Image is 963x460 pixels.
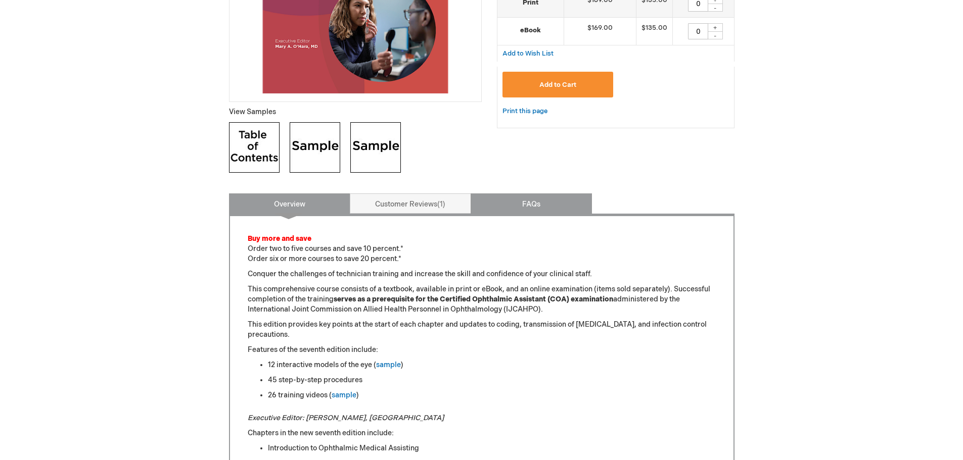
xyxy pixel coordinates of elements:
span: 1 [437,200,445,209]
p: Features of the seventh edition include: [248,345,716,355]
a: FAQs [471,193,592,214]
td: $135.00 [636,18,673,45]
a: Print this page [502,105,547,118]
a: Overview [229,193,350,214]
strong: serves as a prerequisite for the Certified Ophthalmic Assistant (COA) examination [334,295,613,303]
div: - [708,4,723,12]
img: Click to view [290,122,340,173]
p: Order two to five courses and save 10 percent.* Order six or more courses to save 20 percent.* [248,234,716,264]
div: 45 step-by-step procedures [268,375,716,385]
li: Introduction to Ophthalmic Medical Assisting [268,443,716,453]
button: Add to Cart [502,72,614,97]
span: Add to Wish List [502,49,554,58]
input: Qty [688,23,708,39]
a: sample [332,391,356,399]
td: $169.00 [564,18,636,45]
div: 26 training videos ( ) [268,390,716,400]
p: Chapters in the new seventh edition include: [248,428,716,438]
p: This comprehensive course consists of a textbook, available in print or eBook, and an online exam... [248,284,716,315]
p: Conquer the challenges of technician training and increase the skill and confidence of your clini... [248,269,716,279]
div: + [708,23,723,32]
span: Add to Cart [539,81,576,89]
a: Add to Wish List [502,49,554,58]
img: Click to view [350,122,401,173]
p: View Samples [229,107,482,117]
font: Buy more and save [248,234,311,243]
a: Customer Reviews1 [350,193,471,214]
div: 12 interactive models of the eye ( ) [268,360,716,370]
div: - [708,31,723,39]
em: Executive Editor: [PERSON_NAME], [GEOGRAPHIC_DATA] [248,414,444,422]
strong: eBook [502,26,559,35]
p: This edition provides key points at the start of each chapter and updates to coding, transmission... [248,320,716,340]
a: sample [376,361,401,369]
img: Click to view [229,122,280,173]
